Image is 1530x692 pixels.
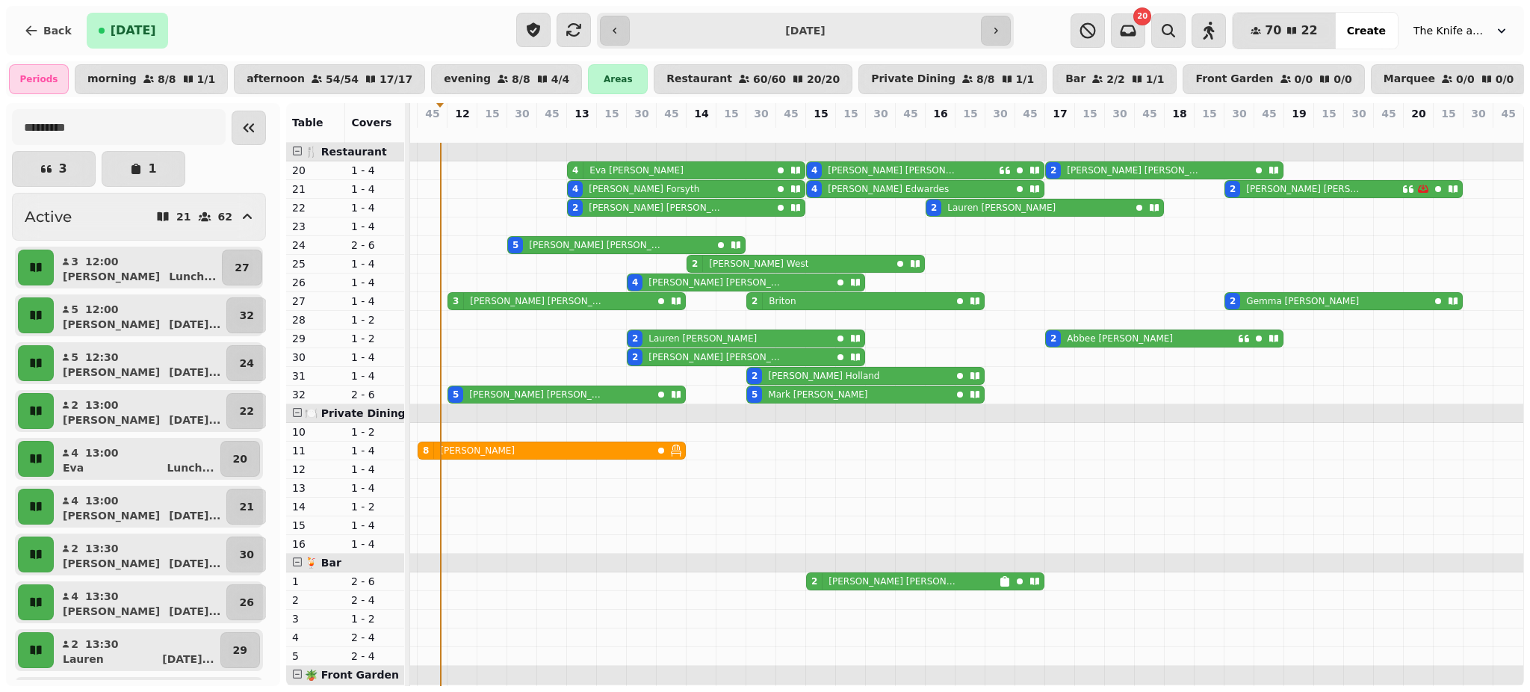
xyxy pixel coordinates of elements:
[70,493,79,508] p: 4
[351,350,398,365] p: 1 - 4
[57,632,217,668] button: 213:30Lauren[DATE]...
[220,632,260,668] button: 29
[70,254,79,269] p: 3
[634,106,648,121] p: 30
[1411,106,1425,121] p: 20
[12,13,84,49] button: Back
[828,183,949,195] p: [PERSON_NAME] Edwardes
[994,124,1006,139] p: 0
[292,256,339,271] p: 25
[589,202,725,214] p: [PERSON_NAME] [PERSON_NAME]
[1323,124,1335,139] p: 0
[70,302,79,317] p: 5
[158,74,176,84] p: 8 / 8
[754,106,768,121] p: 30
[1335,13,1398,49] button: Create
[1053,106,1067,121] p: 17
[768,389,867,401] p: Mark [PERSON_NAME]
[572,183,578,195] div: 4
[85,445,119,460] p: 13:00
[1383,124,1395,139] p: 0
[1263,124,1275,139] p: 0
[292,593,339,608] p: 2
[351,611,398,626] p: 1 - 2
[70,589,79,604] p: 4
[1334,74,1352,84] p: 0 / 0
[1347,25,1386,36] span: Create
[169,556,220,571] p: [DATE] ...
[292,275,339,290] p: 26
[351,368,398,383] p: 1 - 4
[905,124,917,139] p: 0
[811,575,817,587] div: 2
[292,611,339,626] p: 3
[903,106,917,121] p: 45
[752,295,758,307] div: 2
[63,365,160,380] p: [PERSON_NAME]
[57,584,223,620] button: 413:30[PERSON_NAME][DATE]...
[222,250,261,285] button: 27
[1053,64,1177,94] button: Bar2/21/1
[169,269,216,284] p: Lunch ...
[351,219,398,234] p: 1 - 4
[588,64,648,94] div: Areas
[292,350,339,365] p: 30
[1067,164,1204,176] p: [PERSON_NAME] [PERSON_NAME]
[1137,13,1147,20] span: 20
[654,64,852,94] button: Restaurant60/6020/20
[815,124,827,139] p: 10
[102,151,185,187] button: 1
[58,163,66,175] p: 3
[1233,124,1245,139] p: 4
[440,445,515,457] p: [PERSON_NAME]
[292,518,339,533] p: 15
[85,398,119,413] p: 13:00
[239,356,253,371] p: 24
[12,151,96,187] button: 3
[664,106,678,121] p: 45
[1441,106,1455,121] p: 15
[425,106,439,121] p: 45
[1443,124,1455,139] p: 0
[843,106,858,121] p: 15
[1265,25,1281,37] span: 70
[226,489,266,525] button: 21
[572,202,578,214] div: 2
[169,317,220,332] p: [DATE] ...
[87,73,137,85] p: morning
[70,398,79,413] p: 2
[666,73,732,85] p: Restaurant
[351,443,398,458] p: 1 - 4
[63,413,160,427] p: [PERSON_NAME]
[1295,74,1313,84] p: 0 / 0
[326,74,359,84] p: 54 / 54
[351,117,391,129] span: Covers
[1246,183,1364,195] p: [PERSON_NAME] [PERSON_NAME]
[470,295,607,307] p: [PERSON_NAME] [PERSON_NAME]
[292,368,339,383] p: 31
[218,211,232,222] p: 62
[226,537,266,572] button: 30
[453,389,459,401] div: 5
[785,124,797,139] p: 0
[239,547,253,562] p: 30
[455,106,469,121] p: 12
[1112,106,1127,121] p: 30
[1183,64,1364,94] button: Front Garden0/00/0
[1174,124,1186,139] p: 0
[292,481,339,495] p: 13
[811,164,817,176] div: 4
[1472,124,1484,139] p: 0
[935,124,947,139] p: 2
[305,557,341,569] span: 🍹 Bar
[239,595,253,610] p: 26
[453,295,459,307] div: 3
[85,254,119,269] p: 12:00
[85,589,119,604] p: 13:30
[1230,183,1236,195] div: 2
[858,64,1047,94] button: Private Dining8/81/1
[725,124,737,139] p: 0
[239,308,253,323] p: 32
[292,163,339,178] p: 20
[169,508,220,523] p: [DATE] ...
